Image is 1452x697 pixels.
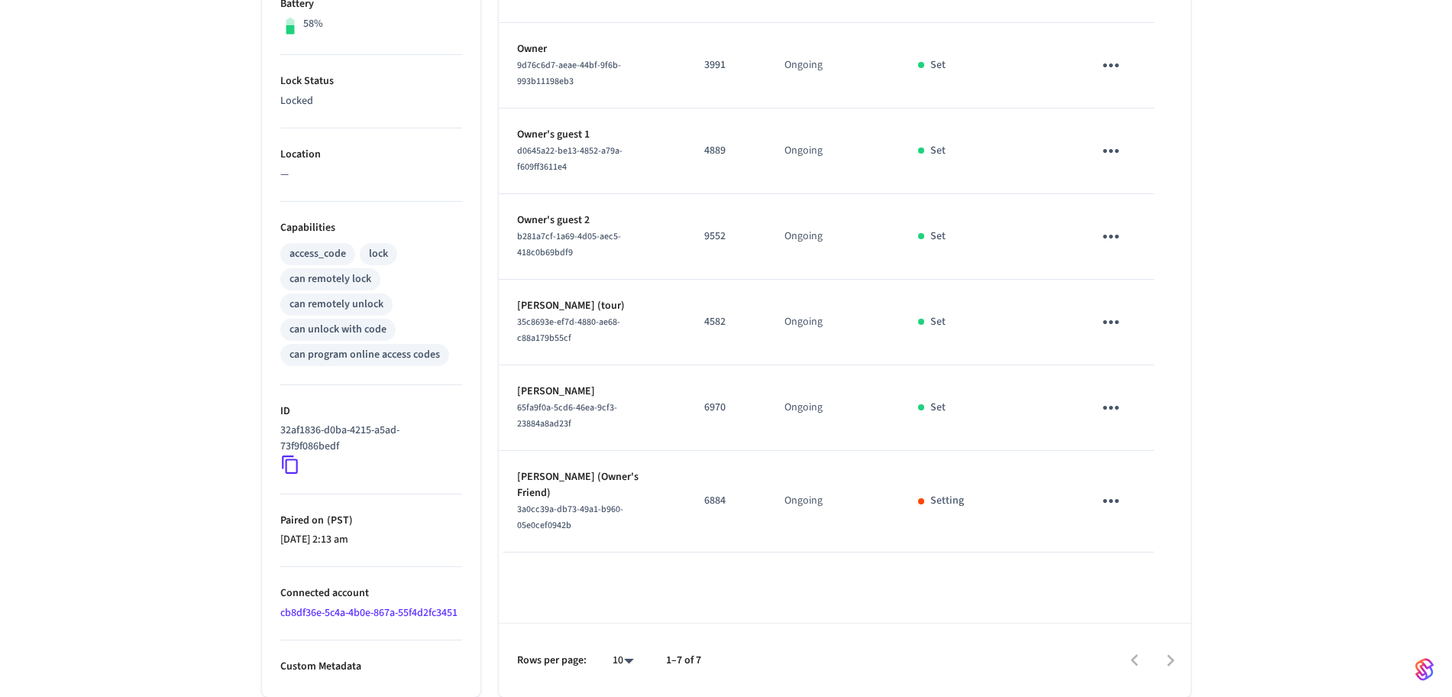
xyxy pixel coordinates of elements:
[517,503,623,532] span: 3a0cc39a-db73-49a1-b960-05e0cef0942b
[930,229,946,245] p: Set
[766,194,901,280] td: Ongoing
[704,229,748,245] p: 9552
[930,57,946,73] p: Set
[704,314,748,330] p: 4582
[280,93,462,109] p: Locked
[517,384,668,400] p: [PERSON_NAME]
[766,365,901,451] td: Ongoing
[666,653,701,669] p: 1–7 of 7
[324,513,353,528] span: ( PST )
[766,23,901,109] td: Ongoing
[704,57,748,73] p: 3991
[280,73,462,89] p: Lock Status
[280,404,462,420] p: ID
[930,314,946,330] p: Set
[517,401,617,430] span: 65fa9f0a-5cd6-46ea-9cf3-23884a8ad23f
[517,298,668,314] p: [PERSON_NAME] (tour)
[766,451,901,553] td: Ongoing
[766,109,901,194] td: Ongoing
[930,143,946,159] p: Set
[517,212,668,229] p: Owner's guest 2
[517,127,668,143] p: Owner's guest 1
[605,650,642,672] div: 10
[517,316,620,345] span: 35c8693e-ef7d-4880-ae68-c88a179b55cf
[280,513,462,529] p: Paired on
[704,493,748,509] p: 6884
[289,246,346,262] div: access_code
[280,147,462,163] p: Location
[1415,657,1434,682] img: SeamLogoGradient.69752ec5.svg
[280,167,462,183] p: —
[369,246,388,262] div: lock
[289,347,440,363] div: can program online access codes
[517,469,668,501] p: [PERSON_NAME] (Owner's Friend)
[280,659,462,675] p: Custom Metadata
[766,280,901,365] td: Ongoing
[303,16,323,32] p: 58%
[280,423,456,455] p: 32af1836-d0ba-4215-a5ad-73f9f086bedf
[280,585,462,601] p: Connected account
[704,400,748,416] p: 6970
[280,220,462,236] p: Capabilities
[517,59,621,88] span: 9d76c6d7-aeae-44bf-9f6b-993b11198eb3
[517,653,587,669] p: Rows per page:
[517,144,623,173] span: d0645a22-be13-4852-a79a-f609ff3611e4
[704,143,748,159] p: 4889
[517,230,621,259] span: b281a7cf-1a69-4d05-aec5-418c0b69bdf9
[930,493,964,509] p: Setting
[280,605,458,621] a: cb8df36e-5c4a-4b0e-867a-55f4d2fc3451
[289,322,386,338] div: can unlock with code
[289,271,371,287] div: can remotely lock
[517,41,668,57] p: Owner
[930,400,946,416] p: Set
[280,532,462,548] p: [DATE] 2:13 am
[289,297,383,313] div: can remotely unlock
